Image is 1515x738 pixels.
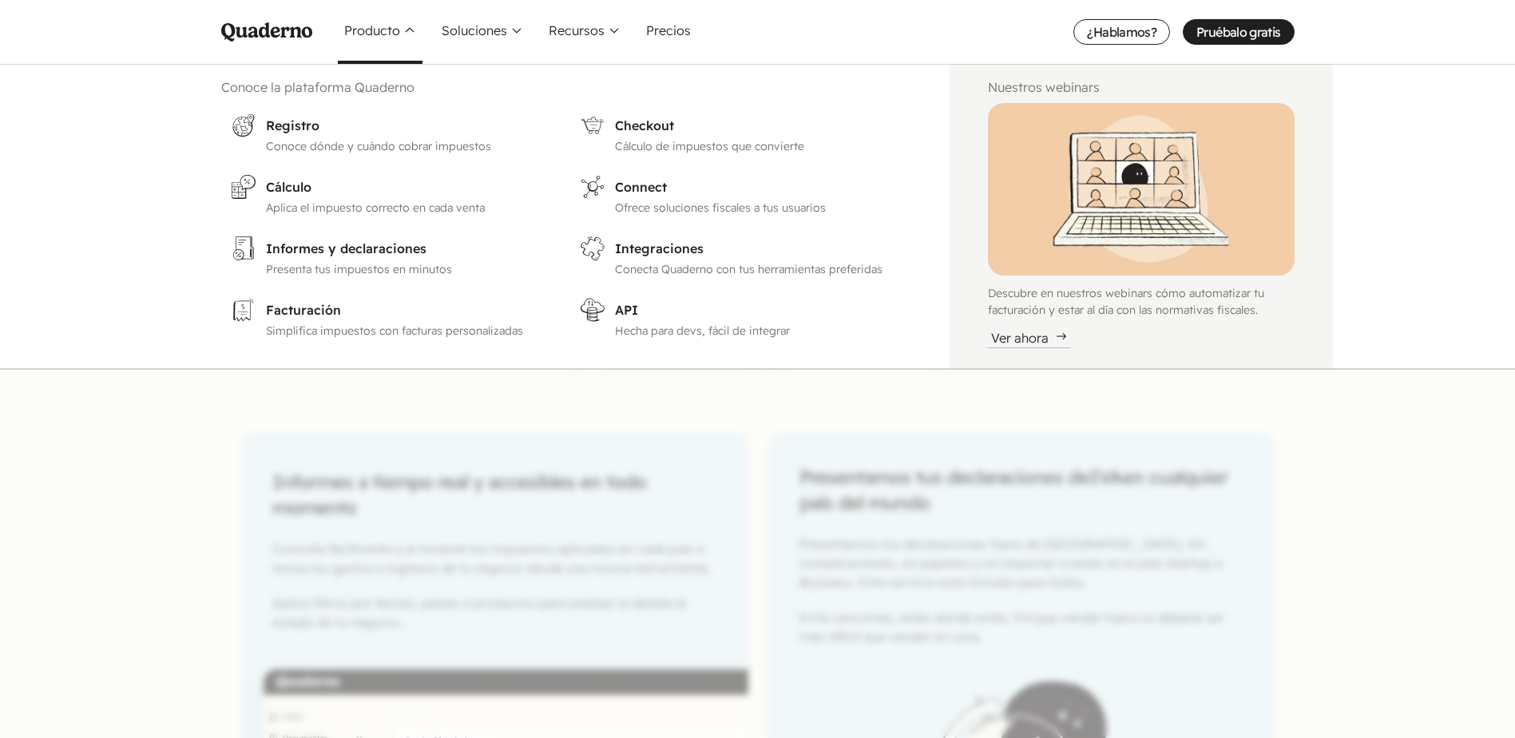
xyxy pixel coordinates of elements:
[615,200,902,216] p: Ofrece soluciones fiscales a tus usuarios
[221,226,552,288] a: Informes y declaracionesPresenta tus impuestos en minutos
[988,285,1295,319] p: Descubre en nuestros webinars cómo automatizar tu facturación y estar al día con las normativas f...
[266,177,542,196] h3: Cálculo
[988,77,1295,97] h2: Nuestros webinars
[988,328,1071,348] div: Ver ahora
[988,103,1295,276] img: Illustration of Qoodle giving a webinar
[570,288,911,349] a: APIHecha para devs, fácil de integrar
[221,288,552,349] a: FacturaciónSimplifica impuestos con facturas personalizadas
[615,239,902,258] h3: Integraciones
[266,261,542,278] p: Presenta tus impuestos en minutos
[570,103,911,165] a: CheckoutCálculo de impuestos que convierte
[266,323,542,339] p: Simplifica impuestos con facturas personalizadas
[221,77,911,97] h2: Conoce la plataforma Quaderno
[615,116,902,135] h3: Checkout
[266,200,542,216] p: Aplica el impuesto correcto en cada venta
[615,138,902,155] p: Cálculo de impuestos que convierte
[615,323,902,339] p: Hecha para devs, fácil de integrar
[266,300,542,319] h3: Facturación
[266,138,542,155] p: Conoce dónde y cuándo cobrar impuestos
[615,300,902,319] h3: API
[221,103,552,165] a: RegistroConoce dónde y cuándo cobrar impuestos
[266,116,542,135] h3: Registro
[266,239,542,258] h3: Informes y declaraciones
[1073,19,1170,45] a: ¿Hablamos?
[615,177,902,196] h3: Connect
[615,261,902,278] p: Conecta Quaderno con tus herramientas preferidas
[988,103,1295,348] a: Illustration of Qoodle giving a webinarDescubre en nuestros webinars cómo automatizar tu facturac...
[221,165,552,226] a: CálculoAplica el impuesto correcto en cada venta
[570,165,911,226] a: ConnectOfrece soluciones fiscales a tus usuarios
[1183,19,1294,45] a: Pruébalo gratis
[570,226,911,288] a: IntegracionesConecta Quaderno con tus herramientas preferidas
